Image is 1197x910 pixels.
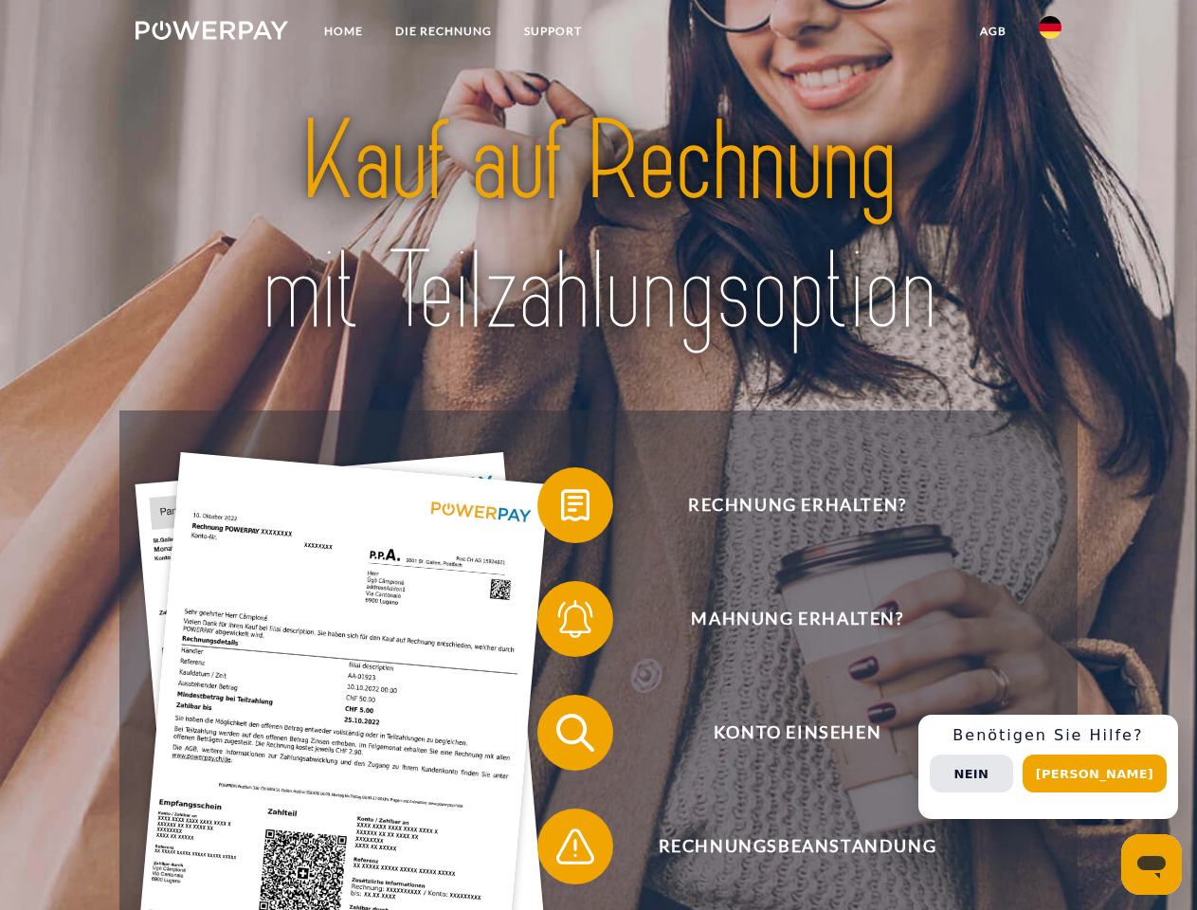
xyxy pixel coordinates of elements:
button: Konto einsehen [537,695,1030,771]
button: [PERSON_NAME] [1023,755,1167,792]
h3: Benötigen Sie Hilfe? [930,726,1167,745]
img: qb_bell.svg [552,595,599,643]
img: title-powerpay_de.svg [181,91,1016,363]
span: Rechnungsbeanstandung [565,809,1029,884]
span: Mahnung erhalten? [565,581,1029,657]
a: SUPPORT [508,14,598,48]
iframe: Schaltfläche zum Öffnen des Messaging-Fensters [1121,834,1182,895]
a: agb [964,14,1023,48]
a: DIE RECHNUNG [379,14,508,48]
img: qb_warning.svg [552,823,599,870]
button: Rechnungsbeanstandung [537,809,1030,884]
button: Rechnung erhalten? [537,467,1030,543]
button: Nein [930,755,1013,792]
span: Konto einsehen [565,695,1029,771]
a: Home [308,14,379,48]
button: Mahnung erhalten? [537,581,1030,657]
img: qb_search.svg [552,709,599,756]
img: de [1039,16,1061,39]
div: Schnellhilfe [918,715,1178,819]
span: Rechnung erhalten? [565,467,1029,543]
img: logo-powerpay-white.svg [136,21,288,40]
img: qb_bill.svg [552,482,599,529]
